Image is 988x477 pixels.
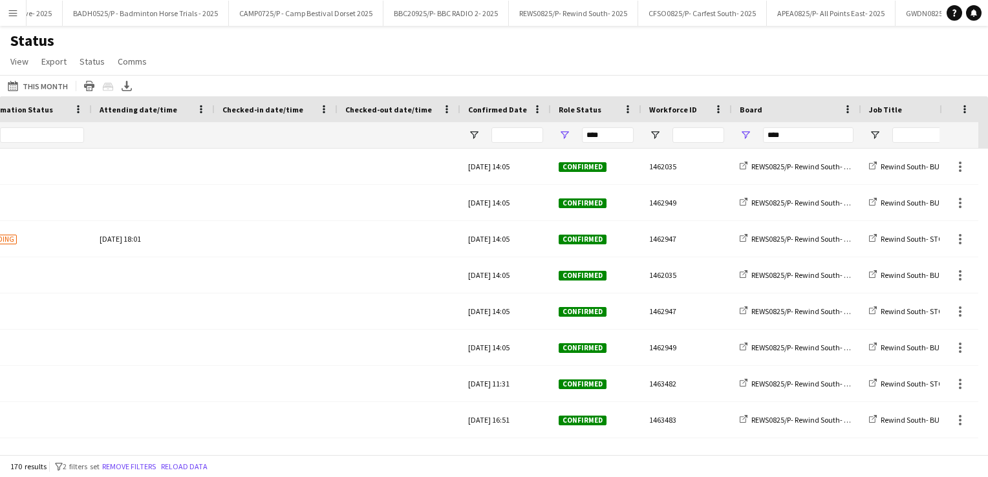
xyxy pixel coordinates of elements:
a: REWS0825/P- Rewind South- 2025 [740,234,859,244]
div: [DATE] 14:05 [460,330,551,365]
span: Rewind South- BUILD [881,343,950,352]
input: Role Status Filter Input [582,127,634,143]
a: View [5,53,34,70]
app-action-btn: Export XLSX [119,78,134,94]
div: [DATE] 11:31 [460,366,551,401]
span: Workforce ID [649,105,697,114]
a: Rewind South- STOCK BUILD [869,234,975,244]
div: [DATE] 14:05 [460,257,551,293]
a: Rewind South- BUILD [869,162,950,171]
span: Checked-out date/time [345,105,432,114]
button: Open Filter Menu [468,129,480,141]
div: 1462035 [641,149,732,184]
div: [DATE] 14:05 [460,293,551,329]
span: Export [41,56,67,67]
a: REWS0825/P- Rewind South- 2025 [740,415,859,425]
span: REWS0825/P- Rewind South- 2025 [751,306,859,316]
span: Confirmed Date [468,105,527,114]
div: 1463482 [641,366,732,401]
div: [DATE] 18:01 [100,221,207,257]
span: REWS0825/P- Rewind South- 2025 [751,234,859,244]
div: 1463050 [641,438,732,474]
span: Comms [118,56,147,67]
a: Comms [113,53,152,70]
span: REWS0825/P- Rewind South- 2025 [751,270,859,280]
span: Confirmed [559,235,607,244]
button: BADH0525/P - Badminton Horse Trials - 2025 [63,1,229,26]
span: View [10,56,28,67]
input: Board Filter Input [763,127,854,143]
input: Job Title Filter Input [892,127,983,143]
div: 1462947 [641,221,732,257]
div: [DATE] 14:05 [460,221,551,257]
button: Reload data [158,460,210,474]
div: 1462949 [641,185,732,220]
span: Board [740,105,762,114]
button: BBC20925/P- BBC RADIO 2- 2025 [383,1,509,26]
div: [DATE] 14:05 [460,438,551,474]
div: 1462949 [641,330,732,365]
div: 1463483 [641,402,732,438]
span: REWS0825/P- Rewind South- 2025 [751,343,859,352]
div: [DATE] 14:05 [460,149,551,184]
span: REWS0825/P- Rewind South- 2025 [751,415,859,425]
a: Rewind South- BUILD [869,270,950,280]
a: REWS0825/P- Rewind South- 2025 [740,306,859,316]
span: Rewind South- STOCK BUILD [881,379,975,388]
span: Job Title [869,105,902,114]
span: Confirmed [559,271,607,281]
button: CAMP0725/P - Camp Bestival Dorset 2025 [229,1,383,26]
span: Confirmed [559,162,607,172]
span: Confirmed [559,416,607,425]
div: 1462947 [641,293,732,329]
a: Rewind South- BUILD [869,343,950,352]
a: REWS0825/P- Rewind South- 2025 [740,379,859,388]
a: REWS0825/P- Rewind South- 2025 [740,343,859,352]
input: Confirmed Date Filter Input [491,127,543,143]
a: Rewind South- BUILD [869,198,950,207]
button: This Month [5,78,70,94]
span: Rewind South- BUILD [881,270,950,280]
span: REWS0825/P- Rewind South- 2025 [751,162,859,171]
span: Status [80,56,105,67]
span: REWS0825/P- Rewind South- 2025 [751,379,859,388]
span: Rewind South- BUILD [881,415,950,425]
a: Rewind South- STOCK BUILD [869,379,975,388]
span: Rewind South- STOCK BUILD [881,234,975,244]
div: 1462035 [641,257,732,293]
a: Rewind South- STOCK BUILD [869,306,975,316]
a: REWS0825/P- Rewind South- 2025 [740,270,859,280]
a: Rewind South- BUILD [869,415,950,425]
a: REWS0825/P- Rewind South- 2025 [740,198,859,207]
a: Export [36,53,72,70]
span: Attending date/time [100,105,177,114]
a: REWS0825/P- Rewind South- 2025 [740,162,859,171]
div: [DATE] 16:51 [460,402,551,438]
a: Status [74,53,110,70]
span: Rewind South- BUILD [881,162,950,171]
button: Open Filter Menu [559,129,570,141]
button: REWS0825/P- Rewind South- 2025 [509,1,638,26]
button: CFSO0825/P- Carfest South- 2025 [638,1,767,26]
span: 2 filters set [63,461,100,471]
span: REWS0825/P- Rewind South- 2025 [751,198,859,207]
span: Confirmed [559,198,607,208]
button: Open Filter Menu [740,129,751,141]
div: [DATE] 14:05 [460,185,551,220]
button: Open Filter Menu [869,129,881,141]
button: Open Filter Menu [649,129,661,141]
button: APEA0825/P- All Points East- 2025 [767,1,896,26]
app-action-btn: Print [81,78,97,94]
span: Confirmed [559,307,607,317]
button: Remove filters [100,460,158,474]
input: Workforce ID Filter Input [672,127,724,143]
span: Rewind South- STOCK BUILD [881,306,975,316]
span: Confirmed [559,379,607,389]
span: Role Status [559,105,601,114]
span: Rewind South- BUILD [881,198,950,207]
span: Confirmed [559,343,607,353]
span: Checked-in date/time [222,105,303,114]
